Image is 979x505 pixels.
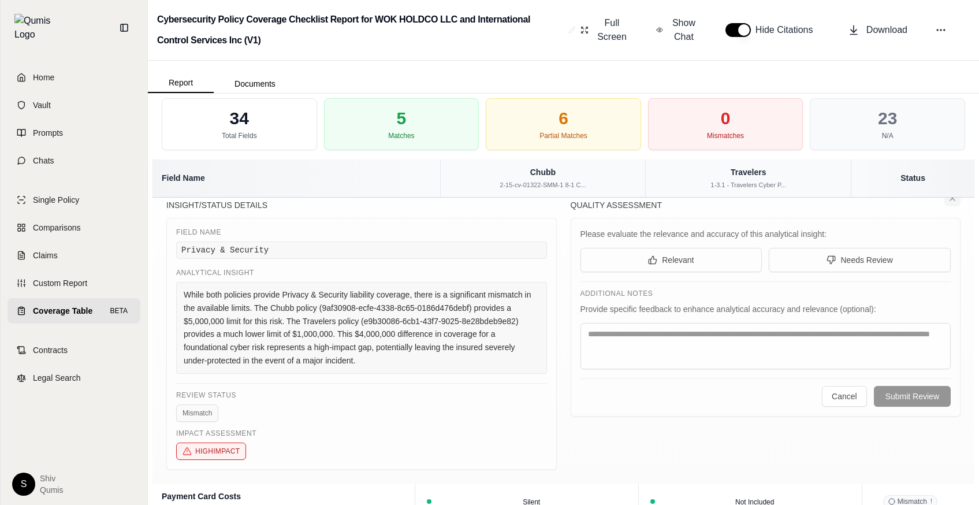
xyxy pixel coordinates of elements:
h5: Quality Assessment [571,199,961,211]
span: Mismatch [176,404,218,422]
a: Custom Report [8,270,140,296]
div: 34 [230,108,249,129]
button: Show Chat [652,12,702,49]
span: Download [866,23,907,37]
a: Home [8,65,140,90]
a: Claims [8,243,140,268]
h2: Cybersecurity Policy Coverage Checklist Report for WOK HOLDCO LLC and International Control Servi... [157,9,564,51]
span: Claims [33,250,58,261]
div: S [12,473,35,496]
div: Travelers [653,166,844,178]
button: Documents [214,75,296,93]
span: Home [33,72,54,83]
a: Single Policy [8,187,140,213]
div: Mismatches [707,131,744,140]
button: Close feedback [944,190,961,206]
div: 0 [721,108,731,129]
span: Shiv [40,473,63,484]
a: Chats [8,148,140,173]
span: Needs Review [840,254,892,266]
span: Show Chat [670,16,698,44]
div: Total Fields [222,131,257,140]
div: Chubb [448,166,639,178]
span: High Impact [176,443,246,460]
div: Please evaluate the relevance and accuracy of this analytical insight: [580,228,951,241]
a: Legal Search [8,365,140,391]
button: Cancel [822,386,867,407]
span: Vault [33,99,51,111]
th: Field Name [152,159,440,197]
div: Additional Notes [580,289,951,298]
span: Comparisons [33,222,80,233]
span: Single Policy [33,194,79,206]
div: 6 [559,108,568,129]
div: Provide specific feedback to enhance analytical accuracy and relevance (optional): [580,303,951,316]
div: Privacy & Security [176,242,547,259]
button: Relevant [580,248,762,272]
div: While both policies provide Privacy & Security liability coverage, there is a significant mismatc... [176,282,547,374]
div: Field Name [176,228,547,237]
a: Vault [8,92,140,118]
a: Coverage TableBETA [8,298,140,324]
div: Matches [388,131,414,140]
div: Partial Matches [539,131,587,140]
div: Review Status [176,391,547,400]
div: N/A [882,131,894,140]
h5: Insight/Status Details [166,199,557,211]
button: Download [843,18,912,42]
img: Qumis Logo [14,14,58,42]
div: 23 [878,108,897,129]
span: Legal Search [33,372,81,384]
th: Status [851,159,974,197]
div: Analytical Insight [176,268,547,277]
button: Needs Review [769,248,951,272]
div: Impact Assessment [176,429,547,438]
a: Contracts [8,337,140,363]
div: 1-3.1 - Travelers Cyber P... [653,180,844,190]
a: Prompts [8,120,140,146]
a: Comparisons [8,215,140,240]
span: Hide Citations [755,23,820,37]
div: 5 [397,108,407,129]
span: Full Screen [595,16,628,44]
div: 2-15-cv-01322-SMM-1 8-1 C... [448,180,639,190]
span: Contracts [33,344,68,356]
span: Relevant [662,254,694,266]
span: Prompts [33,127,63,139]
span: Coverage Table [33,305,92,317]
div: Payment Card Costs [162,491,405,502]
span: Qumis [40,484,63,496]
span: Chats [33,155,54,166]
button: Full Screen [576,12,633,49]
button: Collapse sidebar [115,18,133,37]
span: Custom Report [33,277,87,289]
span: BETA [107,305,131,317]
button: Report [148,73,214,93]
